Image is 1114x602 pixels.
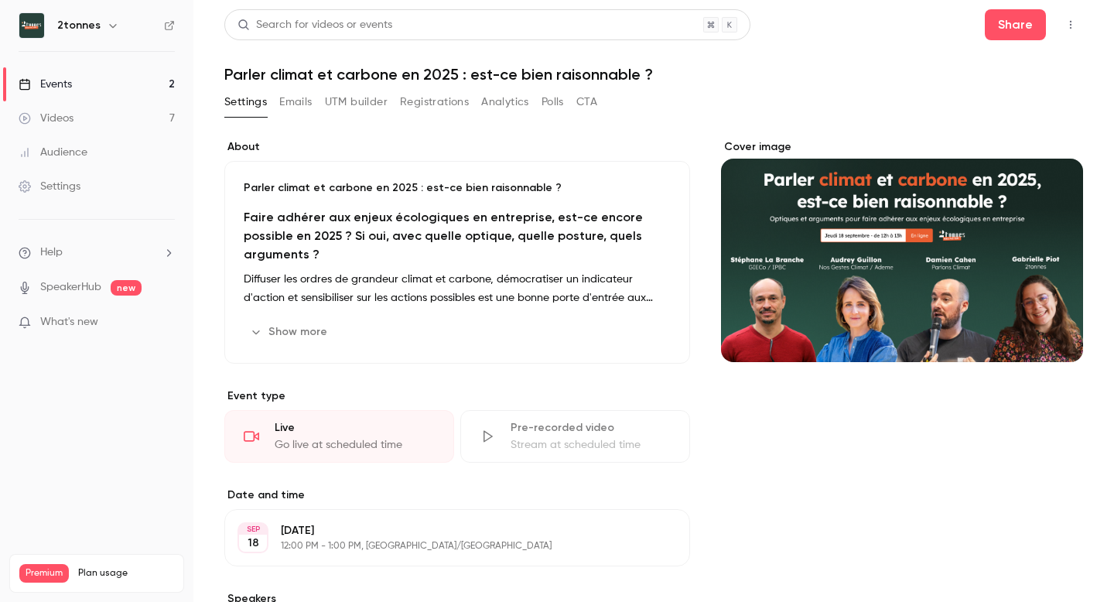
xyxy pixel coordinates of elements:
div: Audience [19,145,87,160]
button: Registrations [400,90,469,115]
button: Emails [279,90,312,115]
div: LiveGo live at scheduled time [224,410,454,463]
div: Events [19,77,72,92]
section: Cover image [721,139,1083,362]
button: Analytics [481,90,529,115]
h1: Parler climat et carbone en 2025 : est-ce bien raisonnable ? [224,65,1083,84]
button: Polls [542,90,564,115]
span: Help [40,245,63,261]
div: Videos [19,111,73,126]
div: SEP [239,524,267,535]
button: Settings [224,90,267,115]
label: About [224,139,690,155]
p: Parler climat et carbone en 2025 : est-ce bien raisonnable ? [244,180,671,196]
button: Show more [244,320,337,344]
div: Search for videos or events [237,17,392,33]
img: 2tonnes [19,13,44,38]
h6: 2tonnes [57,18,101,33]
button: CTA [576,90,597,115]
button: Share [985,9,1046,40]
p: [DATE] [281,523,608,539]
p: Diffuser les ordres de grandeur climat et carbone, démocratiser un indicateur d'action et sensibi... [244,270,671,307]
p: 12:00 PM - 1:00 PM, [GEOGRAPHIC_DATA]/[GEOGRAPHIC_DATA] [281,540,608,552]
h2: Faire adhérer aux enjeux écologiques en entreprise, est-ce encore possible en 2025 ? Si oui, avec... [244,208,671,264]
li: help-dropdown-opener [19,245,175,261]
span: What's new [40,314,98,330]
a: SpeakerHub [40,279,101,296]
div: Pre-recorded video [511,420,671,436]
p: Event type [224,388,690,404]
div: Stream at scheduled time [511,437,671,453]
span: Premium [19,564,69,583]
iframe: Noticeable Trigger [156,316,175,330]
span: new [111,280,142,296]
label: Date and time [224,487,690,503]
div: Live [275,420,435,436]
button: UTM builder [325,90,388,115]
p: 18 [248,535,259,551]
div: Pre-recorded videoStream at scheduled time [460,410,690,463]
div: Go live at scheduled time [275,437,435,453]
span: Plan usage [78,567,174,580]
label: Cover image [721,139,1083,155]
div: Settings [19,179,80,194]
